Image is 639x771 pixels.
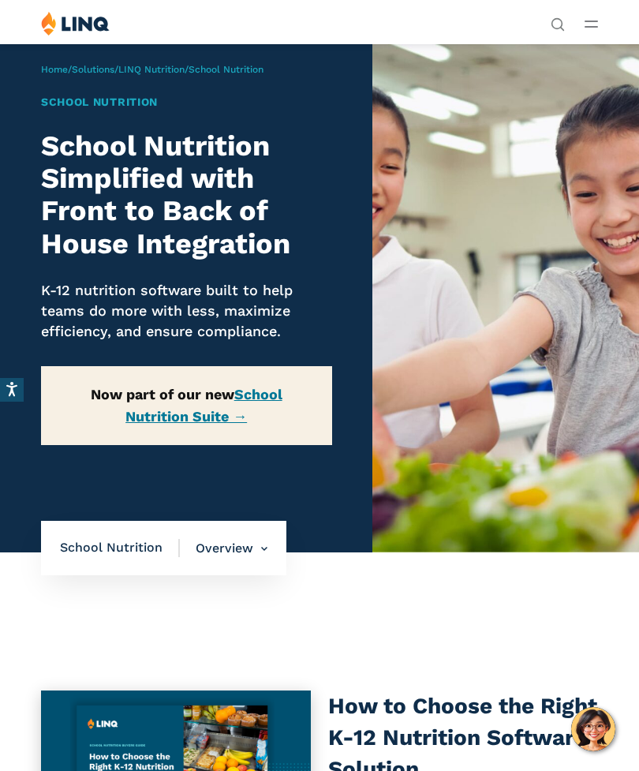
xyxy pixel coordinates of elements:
[41,130,332,261] h2: School Nutrition Simplified with Front to Back of House Integration
[125,386,282,424] a: School Nutrition Suite →
[41,94,332,110] h1: School Nutrition
[41,64,68,75] a: Home
[180,521,267,576] li: Overview
[372,43,639,552] img: School Nutrition Banner
[118,64,185,75] a: LINQ Nutrition
[41,280,332,341] p: K-12 nutrition software built to help teams do more with less, maximize efficiency, and ensure co...
[189,64,263,75] span: School Nutrition
[41,64,263,75] span: / / /
[72,64,114,75] a: Solutions
[551,16,565,30] button: Open Search Bar
[41,11,110,36] img: LINQ | K‑12 Software
[585,15,598,32] button: Open Main Menu
[571,707,615,751] button: Hello, have a question? Let’s chat.
[551,11,565,30] nav: Utility Navigation
[91,386,282,424] strong: Now part of our new
[60,539,180,556] span: School Nutrition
